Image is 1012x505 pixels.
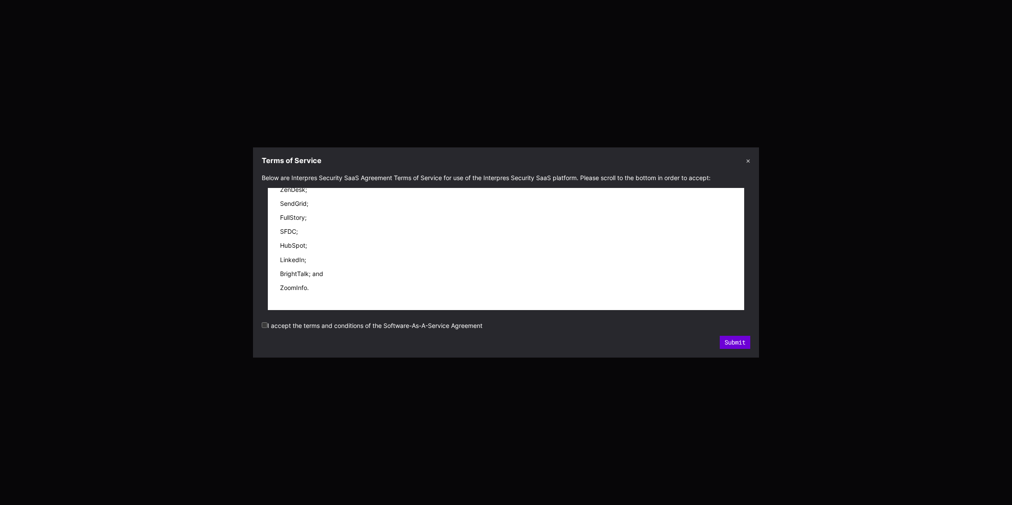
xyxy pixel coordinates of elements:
li: ZenDesk; [280,186,732,194]
input: I accept the terms and conditions of the Software-As-A-Service Agreement [262,322,267,328]
label: I accept the terms and conditions of the Software-As-A-Service Agreement [262,322,482,329]
button: Submit [720,336,750,349]
li: LinkedIn; [280,256,732,264]
div: Below are Interpres Security SaaS Agreement Terms of Service for use of the Interpres Security Sa... [262,174,750,182]
li: FullStory; [280,214,732,222]
li: HubSpot; [280,242,732,249]
li: SendGrid; [280,200,732,208]
button: ✕ [746,156,750,165]
li: BrightTalk; and [280,270,732,278]
h3: Terms of Service [262,156,321,165]
li: ZoomInfo. [280,284,732,292]
li: SFDC; [280,228,732,235]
